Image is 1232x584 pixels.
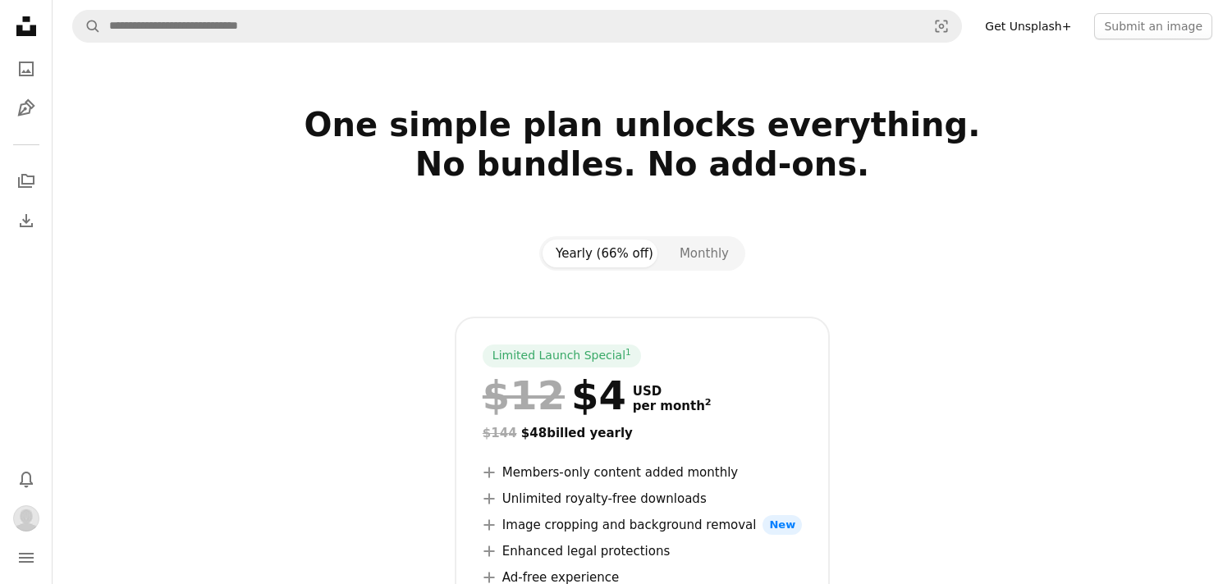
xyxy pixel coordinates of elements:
[483,374,565,417] span: $12
[705,397,712,408] sup: 2
[483,541,802,561] li: Enhanced legal protections
[625,347,631,357] sup: 1
[666,240,742,267] button: Monthly
[763,515,802,535] span: New
[483,374,626,417] div: $4
[13,505,39,532] img: Avatar of user uns Homeplash
[114,105,1171,223] h2: One simple plan unlocks everything. No bundles. No add-ons.
[10,10,43,46] a: Home — Unsplash
[483,489,802,509] li: Unlimited royalty-free downloads
[10,463,43,495] button: Notifications
[483,515,802,535] li: Image cropping and background removal
[922,11,961,42] button: Visual search
[72,10,962,43] form: Find visuals sitewide
[1094,13,1212,39] button: Submit an image
[702,399,715,413] a: 2
[543,240,666,267] button: Yearly (66% off)
[10,165,43,198] a: Collections
[975,13,1081,39] a: Get Unsplash+
[10,502,43,535] button: Profile
[483,423,802,443] div: $48 billed yearly
[73,11,101,42] button: Search Unsplash
[10,52,43,85] a: Photos
[483,426,517,440] span: $144
[10,541,43,574] button: Menu
[633,384,712,399] span: USD
[483,344,641,367] div: Limited Launch Special
[10,204,43,237] a: Download History
[10,92,43,125] a: Illustrations
[633,399,712,413] span: per month
[483,463,802,482] li: Members-only content added monthly
[622,348,634,364] a: 1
